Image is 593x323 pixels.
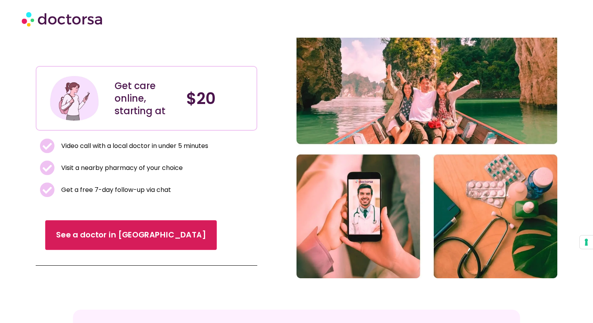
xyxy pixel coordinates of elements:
[580,235,593,249] button: Your consent preferences for tracking technologies
[59,141,208,151] span: Video call with a local doctor in under 5 minutes
[59,184,171,195] span: Get a free 7-day follow-up via chat
[45,220,216,250] a: See a doctor in [GEOGRAPHIC_DATA]
[40,39,157,49] iframe: Customer reviews powered by Trustpilot
[49,73,100,124] img: Illustration depicting a young woman in a casual outfit, engaged with her smartphone. She has a p...
[40,49,254,58] iframe: Customer reviews powered by Trustpilot
[56,230,206,241] span: See a doctor in [GEOGRAPHIC_DATA]
[186,89,251,108] h4: $20
[115,80,179,117] div: Get care online, starting at
[59,162,183,173] span: Visit a nearby pharmacy of your choice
